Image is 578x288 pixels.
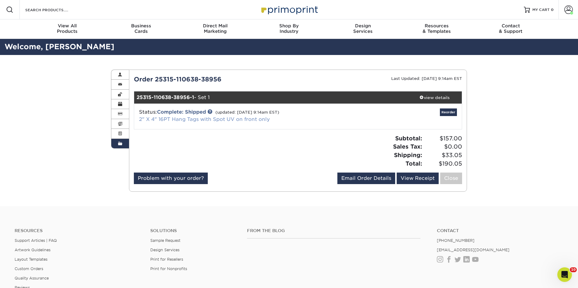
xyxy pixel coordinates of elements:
a: Problem with your order? [134,173,208,184]
strong: 25315-110638-38956-1 [137,94,194,100]
div: Industry [252,23,326,34]
a: view details [407,91,462,104]
iframe: Intercom live chat [557,267,572,282]
div: Order 25315-110638-38956 [129,75,298,84]
h4: Solutions [150,228,238,233]
a: Reorder [440,108,457,116]
div: view details [407,94,462,101]
div: Cards [104,23,178,34]
span: Shop By [252,23,326,29]
small: Last Updated: [DATE] 9:14am EST [391,76,462,81]
a: Sample Request [150,238,180,243]
div: Marketing [178,23,252,34]
div: - Set 1 [134,91,407,104]
div: Status: [134,108,353,123]
span: $157.00 [424,134,462,143]
a: Email Order Details [337,173,395,184]
a: View Receipt [397,173,439,184]
a: Complete: Shipped [157,109,206,115]
a: Artwork Guidelines [15,248,50,252]
strong: Total: [406,160,422,167]
a: Contact [437,228,563,233]
div: & Support [474,23,548,34]
strong: Subtotal: [395,135,422,142]
iframe: Google Customer Reviews [2,269,52,286]
input: SEARCH PRODUCTS..... [25,6,84,13]
img: Primoprint [259,3,319,16]
a: Design Services [150,248,179,252]
a: DesignServices [326,19,400,39]
a: Direct MailMarketing [178,19,252,39]
span: 0 [551,8,554,12]
span: 10 [570,267,577,272]
span: MY CART [532,7,550,12]
span: View All [30,23,104,29]
a: Layout Templates [15,257,47,262]
a: [EMAIL_ADDRESS][DOMAIN_NAME] [437,248,510,252]
h4: From the Blog [247,228,420,233]
a: Print for Nonprofits [150,266,187,271]
span: $0.00 [424,142,462,151]
a: Contact& Support [474,19,548,39]
a: Print for Resellers [150,257,183,262]
div: Services [326,23,400,34]
a: BusinessCards [104,19,178,39]
a: Shop ByIndustry [252,19,326,39]
a: Support Articles | FAQ [15,238,57,243]
small: (updated: [DATE] 9:14am EST) [215,110,279,115]
span: Contact [474,23,548,29]
span: Direct Mail [178,23,252,29]
strong: Shipping: [394,152,422,158]
span: Design [326,23,400,29]
h4: Resources [15,228,141,233]
a: 2" X 4" 16PT Hang Tags with Spot UV on front only [139,116,270,122]
strong: Sales Tax: [393,143,422,150]
span: $33.05 [424,151,462,159]
div: & Templates [400,23,474,34]
span: Business [104,23,178,29]
a: Resources& Templates [400,19,474,39]
span: $190.05 [424,159,462,168]
span: Resources [400,23,474,29]
a: Custom Orders [15,266,43,271]
a: View AllProducts [30,19,104,39]
a: Close [440,173,462,184]
div: Products [30,23,104,34]
a: [PHONE_NUMBER] [437,238,475,243]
